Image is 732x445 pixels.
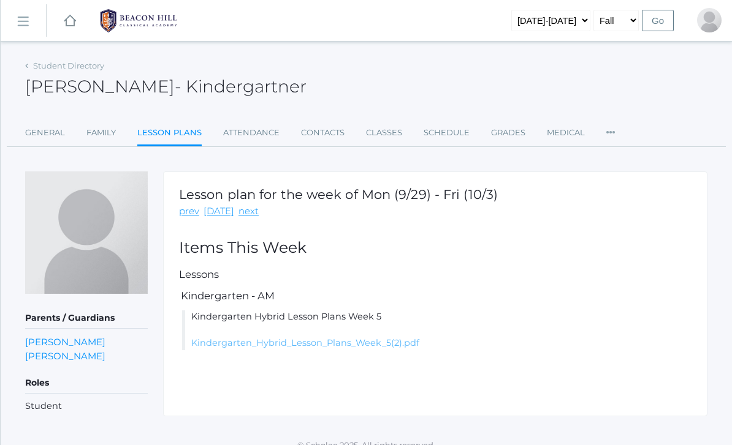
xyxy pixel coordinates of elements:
h5: Parents / Guardians [25,308,148,329]
img: 1_BHCALogos-05.png [93,6,185,36]
input: Go [642,10,674,31]
h5: Lessons [179,269,692,280]
a: Contacts [301,121,345,145]
a: General [25,121,65,145]
a: [PERSON_NAME] [25,349,105,363]
a: Lesson Plans [137,121,202,147]
img: Shem Zeller [25,171,148,294]
a: [DATE] [204,204,234,219]
a: [PERSON_NAME] [25,335,105,349]
h1: Lesson plan for the week of Mon (9/29) - Fri (10/3) [179,187,498,201]
li: Kindergarten Hybrid Lesson Plans Week 5 [182,310,692,350]
a: Attendance [223,121,280,145]
li: Student [25,400,148,413]
h2: [PERSON_NAME] [25,77,307,96]
a: Grades [491,121,525,145]
div: Bradley Zeller [697,8,722,32]
a: prev [179,204,199,219]
h5: Roles [25,373,148,394]
a: next [238,204,259,219]
a: Family [86,121,116,145]
a: Schedule [424,121,470,145]
h5: Kindergarten - AM [179,290,692,301]
a: Kindergarten_Hybrid_Lesson_Plans_Week_5(2).pdf [191,337,419,348]
span: - Kindergartner [175,76,307,97]
a: Medical [547,121,585,145]
a: Classes [366,121,402,145]
h2: Items This Week [179,239,692,256]
a: Student Directory [33,61,104,70]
